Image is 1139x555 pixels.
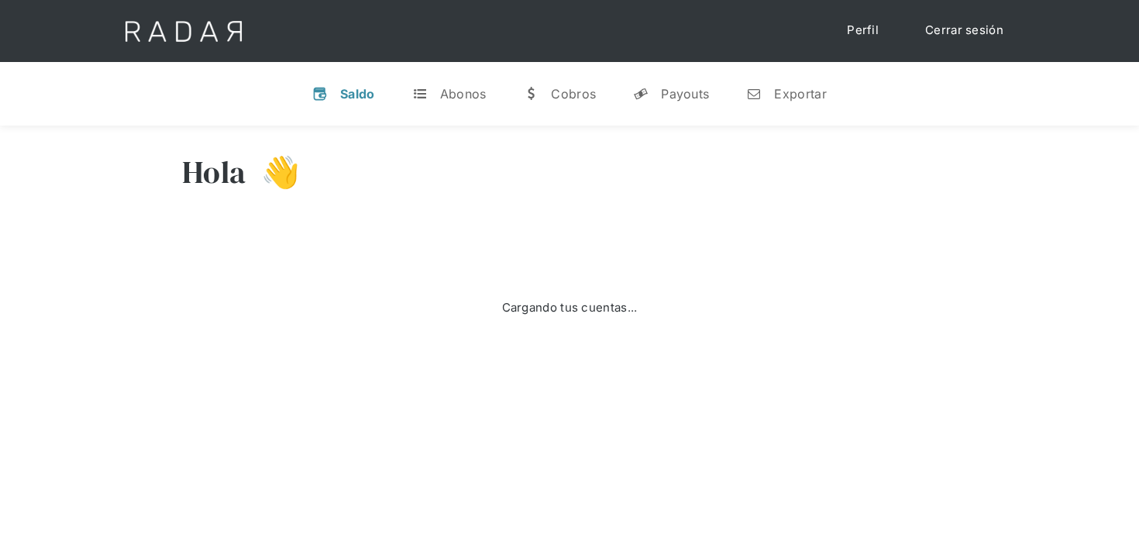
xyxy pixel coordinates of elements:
div: Cobros [551,86,596,102]
div: n [746,86,762,102]
div: w [523,86,539,102]
div: Abonos [440,86,487,102]
div: Cargando tus cuentas... [502,299,638,317]
div: t [412,86,428,102]
div: Exportar [774,86,826,102]
div: Payouts [661,86,709,102]
div: y [633,86,649,102]
div: Saldo [340,86,375,102]
a: Perfil [831,16,894,46]
a: Cerrar sesión [910,16,1019,46]
div: v [312,86,328,102]
h3: Hola [182,153,246,191]
h3: 👋 [246,153,300,191]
